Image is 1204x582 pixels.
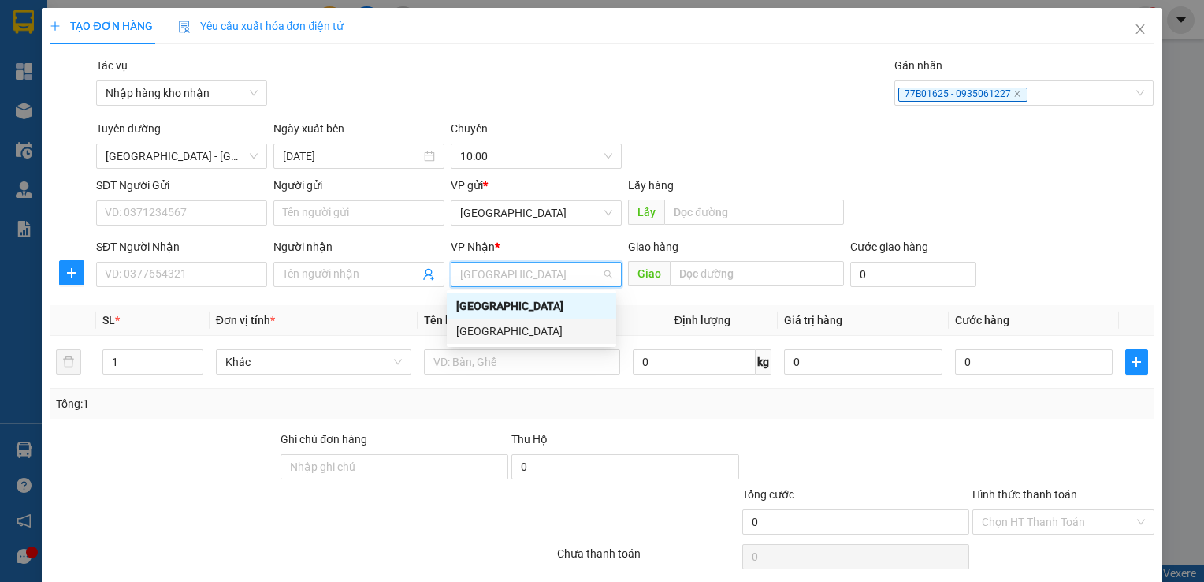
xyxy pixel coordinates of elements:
div: Bình Định [447,319,616,344]
label: Ghi chú đơn hàng [281,433,367,446]
span: plus [1126,356,1146,368]
input: VD: Bàn, Ghế [424,349,620,375]
div: SĐT Người Gửi [96,177,267,194]
input: 0 [784,349,942,375]
button: plus [59,260,84,285]
span: Đơn vị tính [216,314,275,326]
span: Lấy hàng [628,179,674,192]
span: Đà Nẵng [460,201,612,225]
span: Thu Hộ [511,433,548,446]
span: Giao [628,261,670,286]
span: Khác [225,350,403,374]
label: Hình thức thanh toán [972,488,1077,501]
div: Chuyến [451,120,622,144]
span: plus [60,267,84,279]
span: Giao hàng [628,241,678,253]
span: SL [102,314,115,326]
label: Tác vụ [96,59,128,72]
div: Tổng: 1 [56,395,465,412]
span: Tên hàng [424,314,470,326]
div: VP gửi [451,177,622,194]
input: Cước giao hàng [850,262,977,287]
div: Chưa thanh toán [556,545,740,573]
div: [GEOGRAPHIC_DATA] [456,323,607,340]
label: Gán nhãn [894,59,942,72]
span: kg [756,349,771,375]
div: Ngày xuất bến [273,120,444,144]
span: Yêu cầu xuất hóa đơn điện tử [178,20,344,32]
button: delete [56,349,81,375]
input: 15/10/2025 [283,147,421,165]
span: user-add [422,268,435,281]
input: Dọc đường [670,261,843,286]
span: VP Nhận [451,241,495,253]
div: Đà Nẵng [447,293,616,319]
span: Nhập hàng kho nhận [106,81,258,105]
span: close [1134,23,1146,35]
input: Ghi chú đơn hàng [281,454,508,479]
button: Close [1118,8,1162,52]
div: [GEOGRAPHIC_DATA] [456,297,607,315]
div: SĐT Người Nhận [96,238,267,256]
div: Tuyến đường [96,120,267,144]
span: 77B01625 - 0935061227 [898,88,1027,102]
button: plus [1125,349,1147,375]
img: icon [178,21,191,33]
span: 10:00 [460,144,612,168]
div: Người nhận [273,238,444,256]
span: close [1013,90,1021,98]
span: Giá trị hàng [784,314,842,326]
span: Cước hàng [955,314,1009,326]
span: TẠO ĐƠN HÀNG [50,20,152,32]
span: Lấy [628,200,664,225]
span: plus [50,21,61,32]
label: Cước giao hàng [850,241,928,253]
span: Định lượng [674,314,730,326]
div: Người gửi [273,177,444,194]
input: Dọc đường [664,200,843,225]
span: Đà Nẵng - Bình Định (Hàng) [106,144,258,168]
span: Tổng cước [742,488,794,501]
span: Đà Nẵng [460,263,612,286]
